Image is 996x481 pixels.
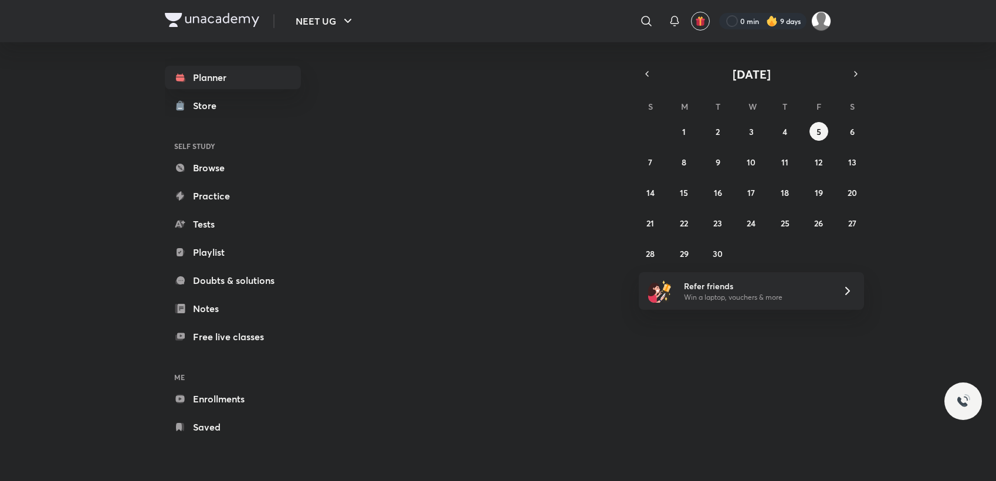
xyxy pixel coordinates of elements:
[165,184,301,208] a: Practice
[809,122,828,141] button: September 5, 2025
[646,218,654,229] abbr: September 21, 2025
[817,126,821,137] abbr: September 5, 2025
[709,183,727,202] button: September 16, 2025
[713,248,723,259] abbr: September 30, 2025
[165,66,301,89] a: Planner
[675,183,693,202] button: September 15, 2025
[682,157,686,168] abbr: September 8, 2025
[781,218,790,229] abbr: September 25, 2025
[709,214,727,232] button: September 23, 2025
[165,415,301,439] a: Saved
[641,214,660,232] button: September 21, 2025
[742,122,761,141] button: September 3, 2025
[850,126,855,137] abbr: September 6, 2025
[165,94,301,117] a: Store
[733,66,771,82] span: [DATE]
[775,122,794,141] button: September 4, 2025
[684,280,828,292] h6: Refer friends
[716,126,720,137] abbr: September 2, 2025
[843,214,862,232] button: September 27, 2025
[716,157,720,168] abbr: September 9, 2025
[848,187,857,198] abbr: September 20, 2025
[748,101,757,112] abbr: Wednesday
[848,157,856,168] abbr: September 13, 2025
[809,183,828,202] button: September 19, 2025
[782,126,787,137] abbr: September 4, 2025
[648,279,672,303] img: referral
[714,187,722,198] abbr: September 16, 2025
[648,157,652,168] abbr: September 7, 2025
[747,218,756,229] abbr: September 24, 2025
[781,187,789,198] abbr: September 18, 2025
[165,13,259,27] img: Company Logo
[641,183,660,202] button: September 14, 2025
[680,187,688,198] abbr: September 15, 2025
[680,218,688,229] abbr: September 22, 2025
[193,99,223,113] div: Store
[165,297,301,320] a: Notes
[809,153,828,171] button: September 12, 2025
[843,122,862,141] button: September 6, 2025
[165,367,301,387] h6: ME
[716,101,720,112] abbr: Tuesday
[815,157,822,168] abbr: September 12, 2025
[815,187,823,198] abbr: September 19, 2025
[691,12,710,31] button: avatar
[165,156,301,179] a: Browse
[775,153,794,171] button: September 11, 2025
[641,153,660,171] button: September 7, 2025
[775,214,794,232] button: September 25, 2025
[648,101,653,112] abbr: Sunday
[165,387,301,411] a: Enrollments
[655,66,848,82] button: [DATE]
[747,157,756,168] abbr: September 10, 2025
[781,157,788,168] abbr: September 11, 2025
[646,248,655,259] abbr: September 28, 2025
[681,101,688,112] abbr: Monday
[747,187,755,198] abbr: September 17, 2025
[848,218,856,229] abbr: September 27, 2025
[709,122,727,141] button: September 2, 2025
[811,11,831,31] img: Payal
[766,15,778,27] img: streak
[809,214,828,232] button: September 26, 2025
[850,101,855,112] abbr: Saturday
[709,153,727,171] button: September 9, 2025
[775,183,794,202] button: September 18, 2025
[641,244,660,263] button: September 28, 2025
[675,122,693,141] button: September 1, 2025
[684,292,828,303] p: Win a laptop, vouchers & more
[713,218,722,229] abbr: September 23, 2025
[675,244,693,263] button: September 29, 2025
[843,153,862,171] button: September 13, 2025
[675,153,693,171] button: September 8, 2025
[742,183,761,202] button: September 17, 2025
[709,244,727,263] button: September 30, 2025
[680,248,689,259] abbr: September 29, 2025
[742,214,761,232] button: September 24, 2025
[165,212,301,236] a: Tests
[749,126,754,137] abbr: September 3, 2025
[646,187,655,198] abbr: September 14, 2025
[165,13,259,30] a: Company Logo
[956,394,970,408] img: ttu
[165,269,301,292] a: Doubts & solutions
[843,183,862,202] button: September 20, 2025
[682,126,686,137] abbr: September 1, 2025
[742,153,761,171] button: September 10, 2025
[695,16,706,26] img: avatar
[782,101,787,112] abbr: Thursday
[289,9,362,33] button: NEET UG
[165,240,301,264] a: Playlist
[814,218,823,229] abbr: September 26, 2025
[675,214,693,232] button: September 22, 2025
[165,136,301,156] h6: SELF STUDY
[817,101,821,112] abbr: Friday
[165,325,301,348] a: Free live classes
